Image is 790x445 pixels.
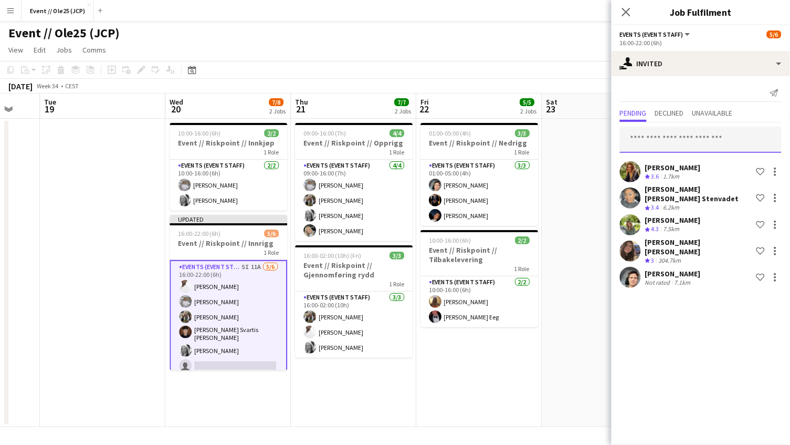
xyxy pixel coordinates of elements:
[672,278,693,286] div: 7.1km
[170,123,287,211] app-job-card: 10:00-16:00 (6h)2/2Event // Riskpoint // Innkjøp1 RoleEvents (Event Staff)2/210:00-16:00 (6h)[PER...
[389,252,404,260] span: 3/3
[264,249,279,256] span: 1 Role
[170,160,287,211] app-card-role: Events (Event Staff)2/210:00-16:00 (6h)[PERSON_NAME][PERSON_NAME]
[295,97,308,107] span: Thu
[269,98,283,106] span: 7/8
[612,5,790,19] h3: Job Fulfilment
[612,51,790,76] div: Invited
[395,107,411,115] div: 2 Jobs
[655,109,684,117] span: Declined
[170,215,287,223] div: Updated
[293,103,308,115] span: 21
[170,138,287,148] h3: Event // Riskpoint // Innkjøp
[170,215,287,370] app-job-card: Updated16:00-22:00 (6h)5/6Event // Riskpoint // Innrigg1 RoleEvents (Event Staff)5I11A5/616:00-22...
[645,184,752,203] div: [PERSON_NAME] [PERSON_NAME] Stenvadet
[651,225,659,233] span: 4.3
[44,97,56,107] span: Tue
[520,107,536,115] div: 2 Jobs
[168,103,183,115] span: 20
[34,45,46,55] span: Edit
[65,82,79,90] div: CEST
[420,138,538,148] h3: Event // Riskpoint // Nedrigg
[645,215,701,225] div: [PERSON_NAME]
[303,129,346,137] span: 09:00-16:00 (7h)
[651,256,655,264] span: 3
[170,239,287,248] h3: Event // Riskpoint // Innrigg
[295,160,413,241] app-card-role: Events (Event Staff)4/409:00-16:00 (7h)[PERSON_NAME][PERSON_NAME][PERSON_NAME][PERSON_NAME]
[29,43,50,57] a: Edit
[269,107,286,115] div: 2 Jobs
[420,245,538,264] h3: Event // Riskpoint // Tilbakelevering
[620,109,647,117] span: Pending
[295,261,413,280] h3: Event // Riskpoint // Gjennomføring rydd
[82,45,106,55] span: Comms
[420,276,538,327] app-card-role: Events (Event Staff)2/210:00-16:00 (6h)[PERSON_NAME][PERSON_NAME] Eeg
[389,148,404,156] span: 1 Role
[420,97,429,107] span: Fri
[420,230,538,327] app-job-card: 10:00-16:00 (6h)2/2Event // Riskpoint // Tilbakelevering1 RoleEvents (Event Staff)2/210:00-16:00 ...
[264,230,279,237] span: 5/6
[620,30,683,38] span: Events (Event Staff)
[389,280,404,288] span: 1 Role
[692,109,733,117] span: Unavailable
[394,98,409,106] span: 7/7
[8,81,33,91] div: [DATE]
[56,45,72,55] span: Jobs
[170,260,287,377] app-card-role: Events (Event Staff)5I11A5/616:00-22:00 (6h)[PERSON_NAME][PERSON_NAME][PERSON_NAME][PERSON_NAME] ...
[515,129,530,137] span: 3/3
[645,278,672,286] div: Not rated
[429,129,471,137] span: 01:00-05:00 (4h)
[767,30,782,38] span: 5/6
[8,45,23,55] span: View
[651,203,659,211] span: 3.4
[546,97,557,107] span: Sat
[303,252,361,260] span: 16:00-02:00 (10h) (Fri)
[620,30,692,38] button: Events (Event Staff)
[35,82,61,90] span: Week 34
[4,43,27,57] a: View
[8,25,120,41] h1: Event // Ole25 (JCP)
[651,172,659,180] span: 3.6
[657,256,683,265] div: 304.7km
[178,230,220,237] span: 16:00-22:00 (6h)
[429,236,471,244] span: 10:00-16:00 (6h)
[264,148,279,156] span: 1 Role
[43,103,56,115] span: 19
[515,236,530,244] span: 2/2
[178,129,220,137] span: 10:00-16:00 (6h)
[295,292,413,358] app-card-role: Events (Event Staff)3/316:00-02:00 (10h)[PERSON_NAME][PERSON_NAME][PERSON_NAME]
[295,245,413,358] app-job-card: 16:00-02:00 (10h) (Fri)3/3Event // Riskpoint // Gjennomføring rydd1 RoleEvents (Event Staff)3/316...
[264,129,279,137] span: 2/2
[170,97,183,107] span: Wed
[78,43,110,57] a: Comms
[520,98,534,106] span: 5/5
[645,237,752,256] div: [PERSON_NAME] [PERSON_NAME]
[645,163,701,172] div: [PERSON_NAME]
[514,265,530,273] span: 1 Role
[52,43,76,57] a: Jobs
[22,1,94,21] button: Event // Ole25 (JCP)
[295,138,413,148] h3: Event // Riskpoint // Opprigg
[544,103,557,115] span: 23
[661,225,682,234] div: 7.5km
[389,129,404,137] span: 4/4
[661,172,682,181] div: 1.7km
[620,39,782,47] div: 16:00-22:00 (6h)
[420,123,538,226] app-job-card: 01:00-05:00 (4h)3/3Event // Riskpoint // Nedrigg1 RoleEvents (Event Staff)3/301:00-05:00 (4h)[PER...
[420,160,538,226] app-card-role: Events (Event Staff)3/301:00-05:00 (4h)[PERSON_NAME][PERSON_NAME][PERSON_NAME]
[419,103,429,115] span: 22
[645,269,701,278] div: [PERSON_NAME]
[661,203,682,212] div: 6.2km
[295,123,413,241] app-job-card: 09:00-16:00 (7h)4/4Event // Riskpoint // Opprigg1 RoleEvents (Event Staff)4/409:00-16:00 (7h)[PER...
[514,148,530,156] span: 1 Role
